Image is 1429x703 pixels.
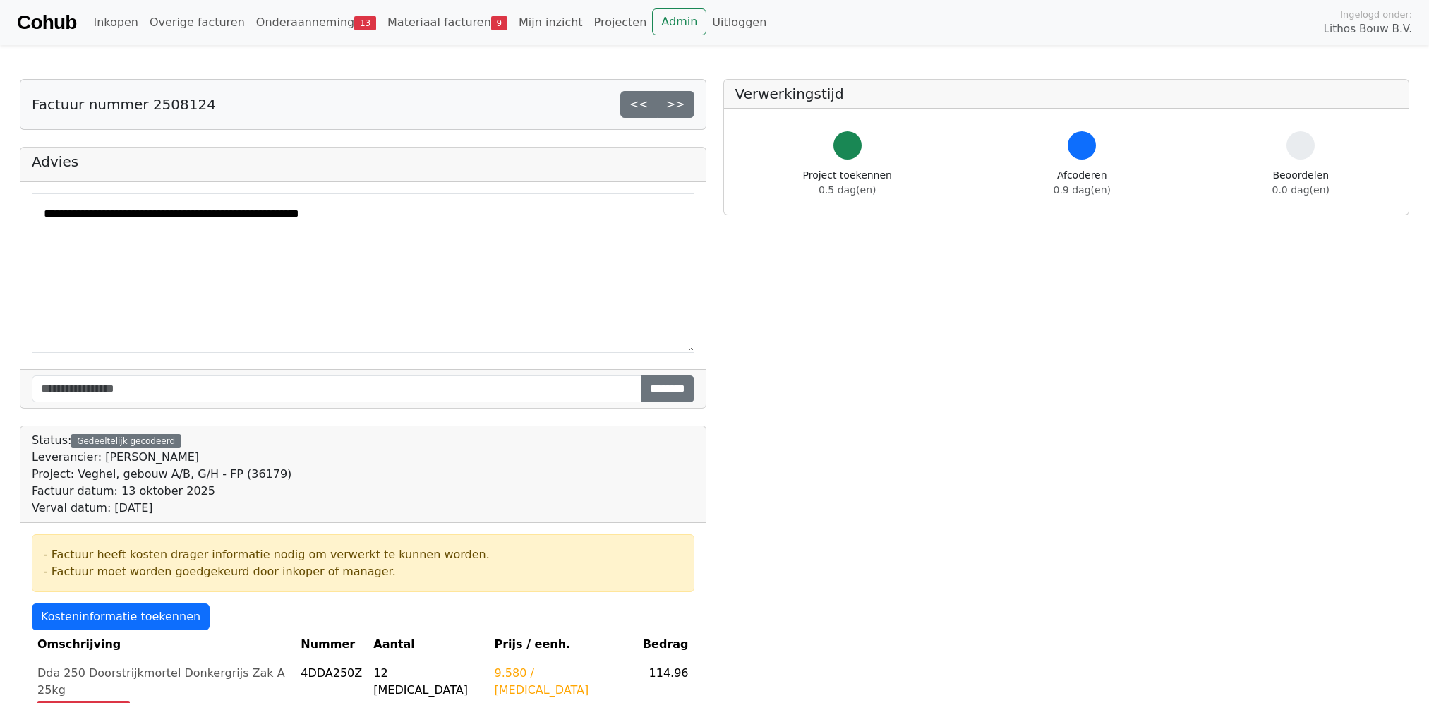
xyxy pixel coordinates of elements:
[706,8,772,37] a: Uitloggen
[1340,8,1412,21] span: Ingelogd onder:
[44,563,682,580] div: - Factuur moet worden goedgekeurd door inkoper of manager.
[37,665,289,699] div: Dda 250 Doorstrijkmortel Donkergrijs Zak A 25kg
[32,432,291,517] div: Status:
[491,16,507,30] span: 9
[1272,184,1329,196] span: 0.0 dag(en)
[32,630,295,659] th: Omschrijving
[620,91,658,118] a: <<
[382,8,513,37] a: Materiaal facturen9
[1054,184,1111,196] span: 0.9 dag(en)
[17,6,76,40] a: Cohub
[1324,21,1412,37] span: Lithos Bouw B.V.
[32,153,694,170] h5: Advies
[513,8,589,37] a: Mijn inzicht
[803,168,892,198] div: Project toekennen
[652,8,706,35] a: Admin
[71,434,181,448] div: Gedeeltelijk gecodeerd
[819,184,876,196] span: 0.5 dag(en)
[657,91,694,118] a: >>
[589,8,653,37] a: Projecten
[489,630,637,659] th: Prijs / eenh.
[44,546,682,563] div: - Factuur heeft kosten drager informatie nodig om verwerkt te kunnen worden.
[373,665,483,699] div: 12 [MEDICAL_DATA]
[32,603,210,630] a: Kosteninformatie toekennen
[295,630,368,659] th: Nummer
[251,8,382,37] a: Onderaanneming13
[495,665,632,699] div: 9.580 / [MEDICAL_DATA]
[88,8,143,37] a: Inkopen
[32,483,291,500] div: Factuur datum: 13 oktober 2025
[32,500,291,517] div: Verval datum: [DATE]
[32,449,291,466] div: Leverancier: [PERSON_NAME]
[32,96,216,113] h5: Factuur nummer 2508124
[368,630,488,659] th: Aantal
[1272,168,1329,198] div: Beoordelen
[637,630,694,659] th: Bedrag
[735,85,1398,102] h5: Verwerkingstijd
[354,16,376,30] span: 13
[1054,168,1111,198] div: Afcoderen
[32,466,291,483] div: Project: Veghel, gebouw A/B, G/H - FP (36179)
[144,8,251,37] a: Overige facturen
